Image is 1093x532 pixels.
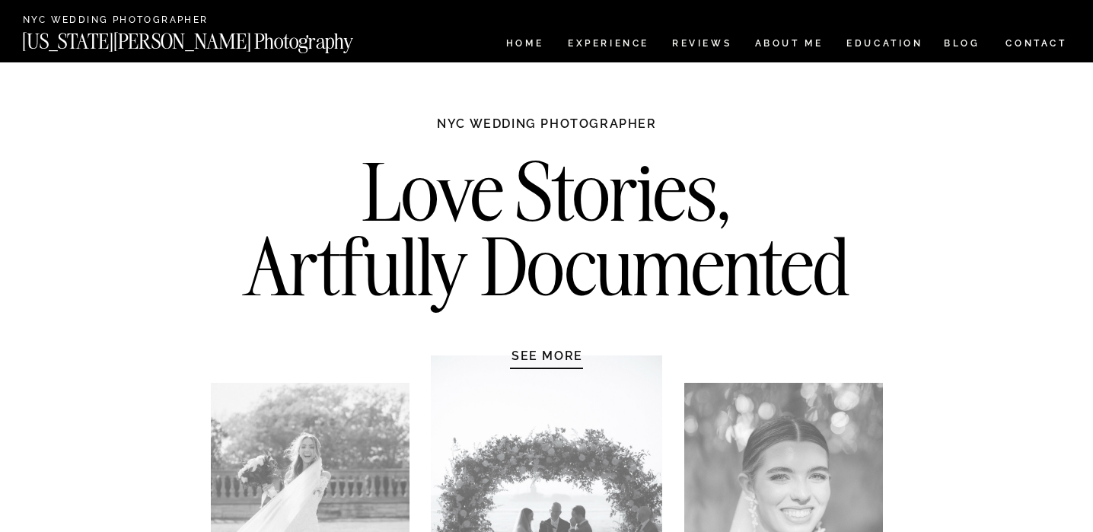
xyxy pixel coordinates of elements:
a: NYC Wedding Photographer [23,15,252,27]
a: HOME [503,39,546,52]
a: REVIEWS [672,39,729,52]
a: CONTACT [1005,35,1068,52]
a: Experience [568,39,648,52]
h2: Love Stories, Artfully Documented [228,155,866,314]
a: EDUCATION [845,39,925,52]
a: BLOG [944,39,980,52]
h1: NYC WEDDING PHOTOGRAPHER [404,116,690,146]
a: [US_STATE][PERSON_NAME] Photography [22,31,404,44]
a: ABOUT ME [754,39,824,52]
a: SEE MORE [475,348,620,363]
